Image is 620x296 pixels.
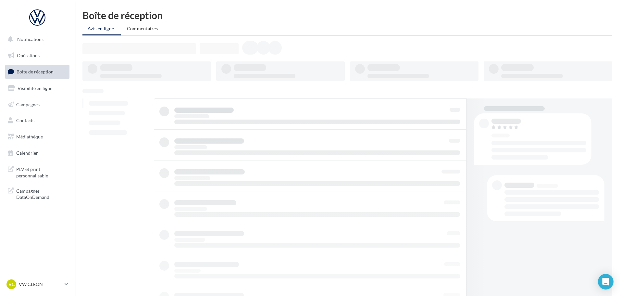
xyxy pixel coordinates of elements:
[4,49,71,62] a: Opérations
[16,118,34,123] span: Contacts
[17,69,54,74] span: Boîte de réception
[4,98,71,111] a: Campagnes
[4,184,71,203] a: Campagnes DataOnDemand
[17,53,40,58] span: Opérations
[16,165,67,179] span: PLV et print personnalisable
[19,281,62,288] p: VW CLEON
[4,114,71,127] a: Contacts
[4,65,71,79] a: Boîte de réception
[16,101,40,107] span: Campagnes
[16,187,67,200] span: Campagnes DataOnDemand
[16,134,43,139] span: Médiathèque
[4,162,71,181] a: PLV et print personnalisable
[4,146,71,160] a: Calendrier
[8,281,15,288] span: VC
[598,274,614,290] div: Open Intercom Messenger
[4,82,71,95] a: Visibilité en ligne
[4,130,71,144] a: Médiathèque
[4,32,68,46] button: Notifications
[16,150,38,156] span: Calendrier
[5,278,69,290] a: VC VW CLEON
[17,36,43,42] span: Notifications
[127,26,158,31] span: Commentaires
[18,85,52,91] span: Visibilité en ligne
[82,10,612,20] div: Boîte de réception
